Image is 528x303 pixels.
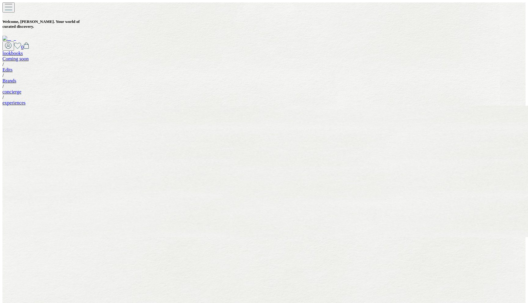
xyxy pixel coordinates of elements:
[2,51,526,62] a: lookbooksComing soon
[2,36,16,41] img: logo
[2,95,526,100] div: /
[2,100,26,105] a: experiences
[21,45,29,50] a: 0
[2,56,526,62] div: Coming soon
[2,84,526,89] div: /
[2,78,16,83] a: Brands
[2,89,21,94] a: concierge
[2,67,13,72] a: Edits
[2,19,526,29] h5: Welcome, [PERSON_NAME] . Your world of curated discovery.
[21,45,24,50] span: 0
[2,51,526,56] div: lookbooks
[2,62,526,67] div: /
[2,73,526,78] div: /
